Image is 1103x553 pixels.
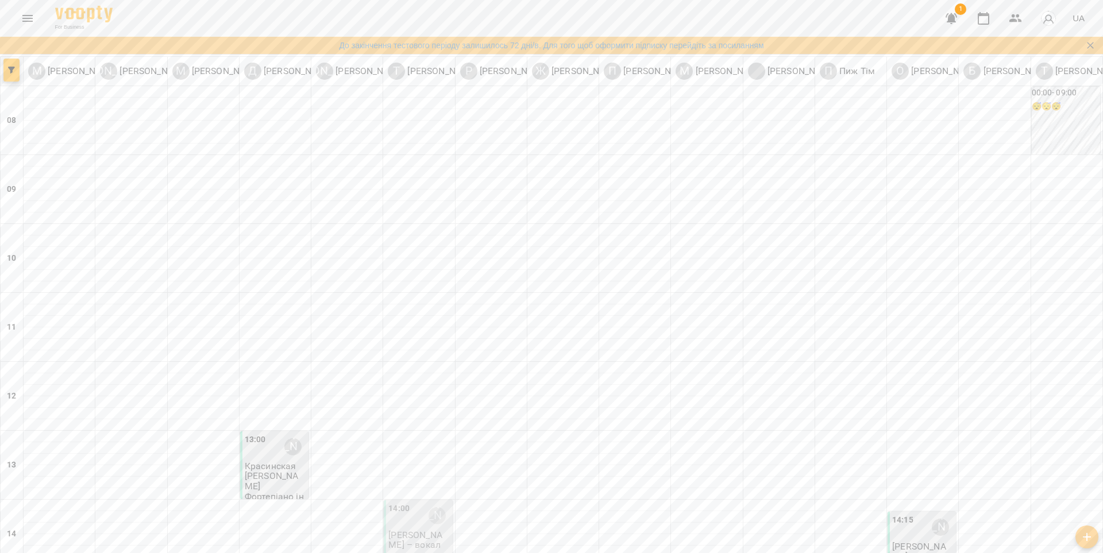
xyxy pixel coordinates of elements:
[172,63,190,80] div: М
[244,63,333,80] div: Давидова Ірина Геннадіївна
[190,64,261,78] p: [PERSON_NAME]
[28,63,117,80] a: М [PERSON_NAME]
[45,64,117,78] p: [PERSON_NAME]
[909,64,981,78] p: [PERSON_NAME]
[981,64,1052,78] p: [PERSON_NAME]
[7,528,16,540] h6: 14
[532,63,549,80] div: Ж
[892,514,913,527] label: 14:15
[245,461,298,492] span: Красинская [PERSON_NAME]
[316,63,333,80] div: [PERSON_NAME]
[676,63,693,80] div: М
[172,63,261,80] a: М [PERSON_NAME]
[1068,7,1089,29] button: UA
[333,64,405,78] p: [PERSON_NAME]
[748,63,837,80] div: Бабенко Яна Володимирівна
[748,63,837,80] a: [PERSON_NAME]
[316,63,405,80] div: Кононенко Марина Олександрівна
[117,64,189,78] p: [PERSON_NAME]
[55,24,113,31] span: For Business
[837,64,875,78] p: Пиж Тім
[284,438,302,455] div: Давидова Ірина Геннадіївна
[963,63,1052,80] div: Бердичевская Анна Александровна
[532,63,621,80] a: Ж [PERSON_NAME]
[244,63,333,80] a: Д [PERSON_NAME]
[963,63,981,80] div: Б
[245,434,266,446] label: 13:00
[28,63,117,80] div: Маркова Олена Євгенівна
[7,252,16,265] h6: 10
[1036,63,1053,80] div: Т
[388,530,450,550] p: [PERSON_NAME] – вокал
[245,492,306,512] p: Фортепіано індив
[7,114,16,127] h6: 08
[621,64,693,78] p: [PERSON_NAME]
[460,63,549,80] div: Рось Ольга Олександрівна
[460,63,549,80] a: Р [PERSON_NAME]
[955,3,966,15] span: 1
[100,63,189,80] a: [PERSON_NAME] [PERSON_NAME]
[172,63,261,80] div: Максютова Дарина Олегівна
[765,64,837,78] p: [PERSON_NAME]
[7,459,16,471] h6: 13
[388,63,477,80] a: Т [PERSON_NAME]
[55,6,113,22] img: Voopty Logo
[1032,87,1100,99] h6: 00:00 - 09:00
[100,63,117,80] div: [PERSON_NAME]
[7,390,16,403] h6: 12
[7,321,16,334] h6: 11
[1082,37,1098,53] button: Закрити сповіщення
[28,63,45,80] div: М
[676,63,765,80] div: Марченко Володимир Валерійович
[1075,525,1098,548] button: Створити урок
[339,40,763,51] a: До закінчення тестового періоду залишилось 72 дні/в. Для того щоб оформити підписку перейдіть за ...
[693,64,765,78] p: [PERSON_NAME]
[7,183,16,196] h6: 09
[244,63,261,80] div: Д
[820,63,875,80] div: Пиж Тім
[820,63,837,80] div: П
[963,63,1052,80] a: Б [PERSON_NAME]
[604,63,693,80] div: Поваляєва Ольга Валеріївна
[261,64,333,78] p: [PERSON_NAME]
[429,507,446,524] div: Токарєва Єлізавета
[820,63,875,80] a: П Пиж Тім
[676,63,765,80] a: М [PERSON_NAME]
[100,63,189,80] div: Нікітіна Надія Петрівна
[460,63,477,80] div: Р
[892,63,981,80] div: Остапенко Владіслав Володимирович
[892,63,981,80] a: О [PERSON_NAME]
[316,63,405,80] a: [PERSON_NAME] [PERSON_NAME]
[388,63,477,80] div: Токарєва Єлізавета
[388,63,405,80] div: Т
[388,502,410,515] label: 14:00
[604,63,693,80] a: П [PERSON_NAME]
[1032,100,1100,113] h6: 😴😴😴
[405,64,477,78] p: [PERSON_NAME]
[477,64,549,78] p: [PERSON_NAME]
[1040,10,1056,26] img: avatar_s.png
[932,519,949,536] div: Остапенко Владіслав Володимирович
[892,63,909,80] div: О
[549,64,621,78] p: [PERSON_NAME]
[14,5,41,32] button: Menu
[604,63,621,80] div: П
[532,63,621,80] div: Житеньова Альбіна Борисівна
[1073,12,1085,24] span: UA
